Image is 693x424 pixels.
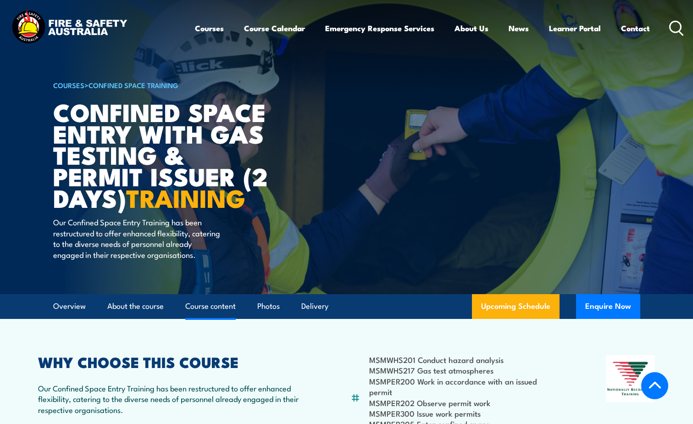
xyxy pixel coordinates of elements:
a: Courses [195,16,224,40]
button: Enquire Now [576,294,640,319]
img: Nationally Recognised Training logo. [606,355,655,402]
a: Course Calendar [244,16,305,40]
li: MSMWHS217 Gas test atmospheres [369,365,561,375]
li: MSMPER202 Observe permit work [369,397,561,408]
p: Our Confined Space Entry Training has been restructured to offer enhanced flexibility, catering t... [38,383,306,415]
a: Photos [257,294,280,318]
a: Overview [53,294,86,318]
a: News [509,16,529,40]
p: Our Confined Space Entry Training has been restructured to offer enhanced flexibility, catering t... [53,217,221,260]
li: MSMPER200 Work in accordance with an issued permit [369,376,561,397]
h6: > [53,79,280,90]
a: Course content [185,294,236,318]
a: Upcoming Schedule [472,294,560,319]
a: Emergency Response Services [325,16,434,40]
a: About the course [107,294,164,318]
h2: WHY CHOOSE THIS COURSE [38,355,306,368]
a: About Us [455,16,488,40]
h1: Confined Space Entry with Gas Testing & Permit Issuer (2 days) [53,101,280,208]
li: MSMWHS201 Conduct hazard analysis [369,354,561,365]
a: Confined Space Training [89,80,178,90]
strong: TRAINING [126,178,245,216]
a: Contact [621,16,650,40]
a: COURSES [53,80,84,90]
li: MSMPER300 Issue work permits [369,408,561,418]
a: Delivery [301,294,328,318]
a: Learner Portal [549,16,601,40]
